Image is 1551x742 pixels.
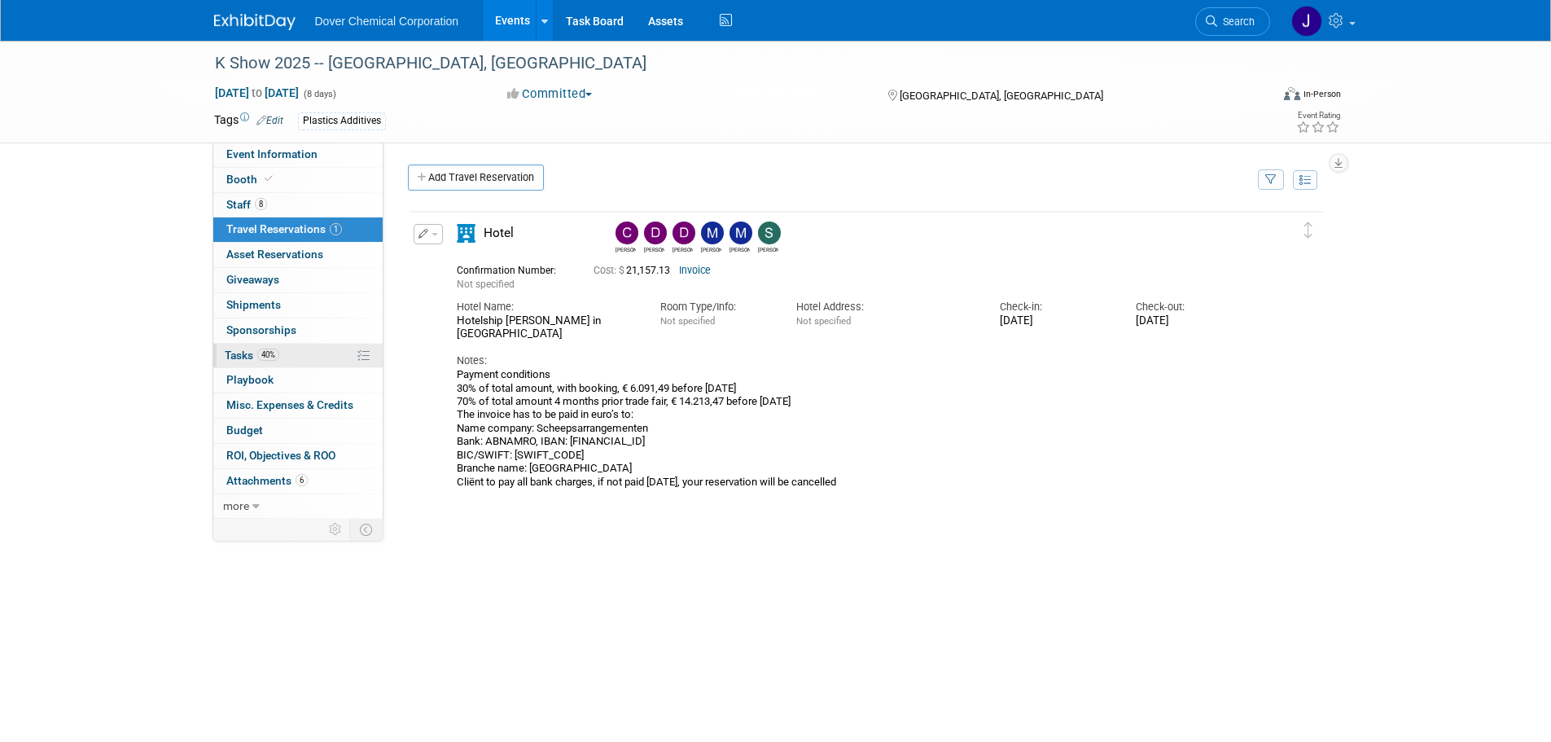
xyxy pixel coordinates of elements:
a: Playbook [213,368,383,393]
span: Booth [226,173,276,186]
button: Committed [502,86,598,103]
div: Notes: [457,353,1248,368]
div: Doug Jewett [668,222,697,253]
span: Tasks [225,349,279,362]
span: Attachments [226,474,308,487]
div: Check-in: [1000,300,1111,314]
a: ROI, Objectives & ROO [213,444,383,468]
span: Playbook [226,373,274,386]
a: Travel Reservations1 [213,217,383,242]
a: Staff8 [213,193,383,217]
a: Attachments6 [213,469,383,494]
div: Hotel Name: [457,300,636,314]
span: Sponsorships [226,323,296,336]
i: Click and drag to move item [1304,222,1312,239]
span: Search [1217,15,1255,28]
i: Filter by Traveler [1265,175,1277,186]
a: Budget [213,419,383,443]
img: Shawn Cook [758,222,781,244]
span: Not specified [796,315,851,327]
a: Shipments [213,293,383,318]
div: David Anderson [640,222,668,253]
div: David Anderson [644,244,664,253]
div: Doug Jewett [673,244,693,253]
a: more [213,494,383,519]
a: Add Travel Reservation [408,165,544,191]
span: Budget [226,424,263,437]
div: Christopher Ricklic [611,222,640,253]
div: Michael Davies [725,222,754,253]
span: Misc. Expenses & Credits [226,398,353,411]
a: Event Information [213,143,383,167]
span: 8 [255,198,267,210]
i: Booth reservation complete [265,174,273,183]
span: Asset Reservations [226,248,323,261]
span: more [223,499,249,512]
span: 6 [296,474,308,486]
span: to [249,86,265,99]
a: Tasks40% [213,344,383,368]
span: Shipments [226,298,281,311]
span: Not specified [660,315,715,327]
a: Misc. Expenses & Credits [213,393,383,418]
td: Tags [214,112,283,130]
div: Michael Davies [729,244,750,253]
div: Matt Fender [701,244,721,253]
a: Invoice [679,265,711,276]
img: Michael Davies [729,222,752,244]
div: Hotel Address: [796,300,975,314]
img: Matt Fender [701,222,724,244]
span: [GEOGRAPHIC_DATA], [GEOGRAPHIC_DATA] [900,90,1103,102]
a: Search [1195,7,1270,36]
span: Staff [226,198,267,211]
img: Doug Jewett [673,222,695,244]
img: David Anderson [644,222,667,244]
span: Hotel [484,226,514,240]
span: Dover Chemical Corporation [315,15,459,28]
div: In-Person [1303,88,1341,100]
td: Personalize Event Tab Strip [322,519,350,540]
div: Event Format [1174,85,1342,109]
div: Christopher Ricklic [616,244,636,253]
span: Giveaways [226,273,279,286]
img: Christopher Ricklic [616,222,638,244]
td: Toggle Event Tabs [349,519,383,540]
span: (8 days) [302,89,336,99]
span: 1 [330,223,342,235]
a: Booth [213,168,383,192]
div: Shawn Cook [754,222,782,253]
span: 40% [257,349,279,361]
a: Asset Reservations [213,243,383,267]
div: Payment conditions 30% of total amount, with booking, € 6.091,49 before [DATE] 70% of total amoun... [457,368,1248,489]
img: Format-Inperson.png [1284,87,1300,100]
div: Shawn Cook [758,244,778,253]
div: Confirmation Number: [457,260,569,277]
div: [DATE] [1000,314,1111,328]
span: Event Information [226,147,318,160]
div: Check-out: [1136,300,1247,314]
div: Matt Fender [697,222,725,253]
img: Janette Murphy [1291,6,1322,37]
div: Plastics Additives [298,112,386,130]
span: Cost: $ [594,265,626,276]
div: Hotelship [PERSON_NAME] in [GEOGRAPHIC_DATA] [457,314,636,342]
div: K Show 2025 -- [GEOGRAPHIC_DATA], [GEOGRAPHIC_DATA] [209,49,1246,78]
img: ExhibitDay [214,14,296,30]
span: Travel Reservations [226,222,342,235]
span: 21,157.13 [594,265,677,276]
div: [DATE] [1136,314,1247,328]
span: ROI, Objectives & ROO [226,449,335,462]
a: Sponsorships [213,318,383,343]
i: Hotel [457,224,475,243]
span: [DATE] [DATE] [214,86,300,100]
div: Event Rating [1296,112,1340,120]
span: Not specified [457,279,515,290]
a: Edit [256,115,283,126]
a: Giveaways [213,268,383,292]
div: Room Type/Info: [660,300,772,314]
